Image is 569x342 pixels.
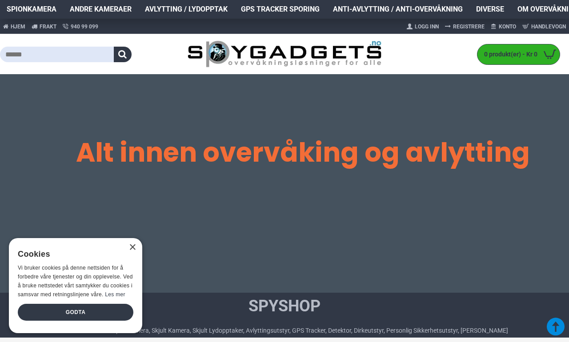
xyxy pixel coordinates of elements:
[415,23,439,31] span: Logg Inn
[333,4,463,15] span: Anti-avlytting / Anti-overvåkning
[18,265,133,297] span: Vi bruker cookies på denne nettsiden for å forbedre våre tjenester og din opplevelse. Ved å bruke...
[40,23,56,31] span: Frakt
[241,4,320,15] span: GPS Tracker Sporing
[531,23,566,31] span: Handlevogn
[476,4,504,15] span: Diverse
[105,291,125,298] a: Les mer, opens a new window
[11,23,25,31] span: Hjem
[145,4,228,15] span: Avlytting / Lydopptak
[7,4,56,15] span: Spionkamera
[61,295,508,317] h1: SpyShop
[18,304,133,321] div: Godta
[404,20,442,34] a: Logg Inn
[61,326,508,335] div: Produktsortiment: Spionkamera, Skjult Kamera, Skjult Lydopptaker, Avlyttingsutstyr, GPS Tracker, ...
[477,44,560,64] a: 0 produkt(er) - Kr 0
[28,19,60,34] a: Frakt
[18,245,128,264] div: Cookies
[71,23,98,31] span: 940 99 099
[453,23,485,31] span: Registrere
[129,244,136,251] div: Close
[499,23,516,31] span: Konto
[519,20,569,34] a: Handlevogn
[442,20,488,34] a: Registrere
[488,20,519,34] a: Konto
[477,50,540,59] span: 0 produkt(er) - Kr 0
[70,4,132,15] span: Andre kameraer
[188,40,381,68] img: SpyGadgets.no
